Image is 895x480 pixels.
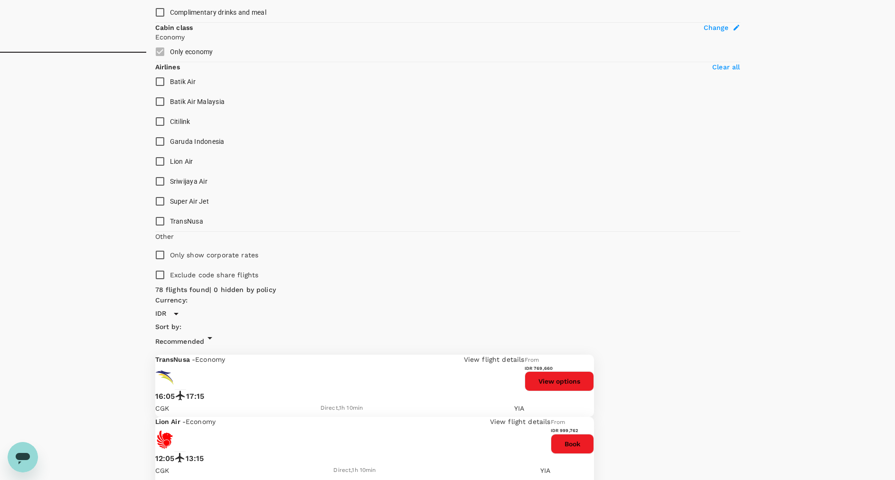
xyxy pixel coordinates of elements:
[540,466,550,475] p: YIA
[155,63,180,71] strong: Airlines
[170,270,259,280] p: Exclude code share flights
[155,323,181,330] span: Sort by :
[155,404,169,413] p: CGK
[551,427,594,433] h6: IDR 999,762
[186,453,204,464] p: 13:15
[195,356,225,363] span: Economy
[192,356,195,363] span: -
[551,434,594,454] button: Book
[170,138,225,145] span: Garuda Indonesia
[170,118,190,125] span: Citilink
[170,250,259,260] p: Only show corporate rates
[170,48,213,56] span: Only economy
[320,404,363,413] div: Direct , 1h 10min
[186,391,204,402] p: 17:15
[155,356,192,363] span: TransNusa
[514,404,524,413] p: YIA
[704,23,729,32] span: Change
[170,198,209,205] span: Super Air Jet
[155,285,594,295] div: 78 flights found | 0 hidden by policy
[155,391,175,402] p: 16:05
[551,419,565,425] span: From
[8,442,38,472] iframe: Button to launch messaging window
[170,78,196,85] span: Batik Air
[155,32,740,42] p: Economy
[525,365,594,371] h6: IDR 769,660
[490,417,551,426] p: View flight details
[712,62,740,72] p: Clear all
[170,158,193,165] span: Lion Air
[182,418,186,425] span: -
[155,296,188,304] span: Currency :
[525,357,539,363] span: From
[170,98,225,105] span: Batik Air Malaysia
[155,418,182,425] span: Lion Air
[170,178,207,185] span: Sriwijaya Air
[155,338,205,345] span: Recommended
[525,371,594,391] button: View options
[155,466,169,475] p: CGK
[170,217,203,225] span: TransNusa
[170,307,183,320] button: Open
[155,368,174,387] img: 8B
[155,232,174,241] p: Other
[186,418,216,425] span: Economy
[155,430,174,449] img: JT
[464,355,525,364] p: View flight details
[155,453,175,464] p: 12:05
[155,24,193,31] strong: Cabin class
[170,9,266,16] span: Complimentary drinks and meal
[333,466,376,475] div: Direct , 1h 10min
